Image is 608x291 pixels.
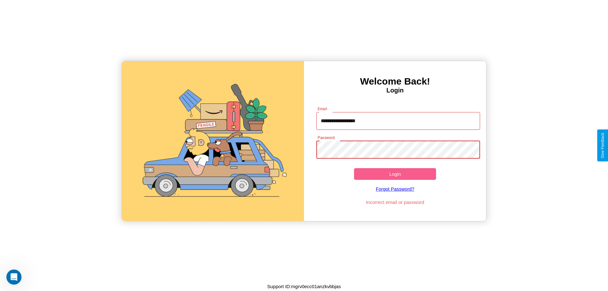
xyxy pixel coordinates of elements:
h4: Login [304,87,486,94]
h3: Welcome Back! [304,76,486,87]
a: Forgot Password? [313,180,477,198]
label: Password [318,135,334,140]
div: Give Feedback [600,133,605,158]
iframe: Intercom live chat [6,269,22,285]
img: gif [122,61,304,221]
p: Incorrect email or password [313,198,477,206]
p: Support ID: mgrv0ecc01anzkvbbjas [267,282,341,291]
label: Email [318,106,327,111]
button: Login [354,168,436,180]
